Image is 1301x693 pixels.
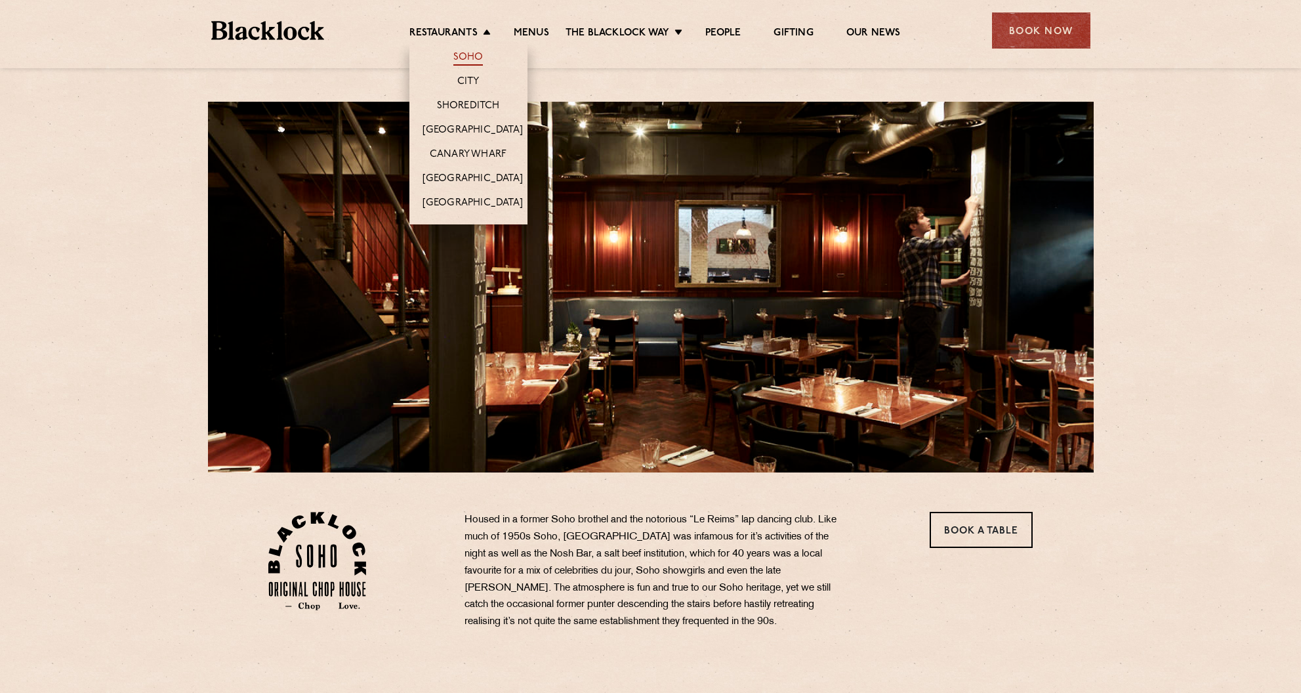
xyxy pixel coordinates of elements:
a: Canary Wharf [430,148,506,163]
a: Restaurants [409,27,478,41]
a: [GEOGRAPHIC_DATA] [423,197,523,211]
a: Menus [514,27,549,41]
a: Gifting [774,27,813,41]
p: Housed in a former Soho brothel and the notorious “Le Reims” lap dancing club. Like much of 1950s... [465,512,852,631]
a: The Blacklock Way [566,27,669,41]
a: Our News [846,27,901,41]
a: Book a Table [930,512,1033,548]
img: Soho-stamp-default.svg [268,512,366,610]
img: BL_Textured_Logo-footer-cropped.svg [211,21,325,40]
a: Shoreditch [437,100,500,114]
a: People [705,27,741,41]
div: Book Now [992,12,1090,49]
a: [GEOGRAPHIC_DATA] [423,124,523,138]
a: [GEOGRAPHIC_DATA] [423,173,523,187]
a: City [457,75,480,90]
a: Soho [453,51,484,66]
